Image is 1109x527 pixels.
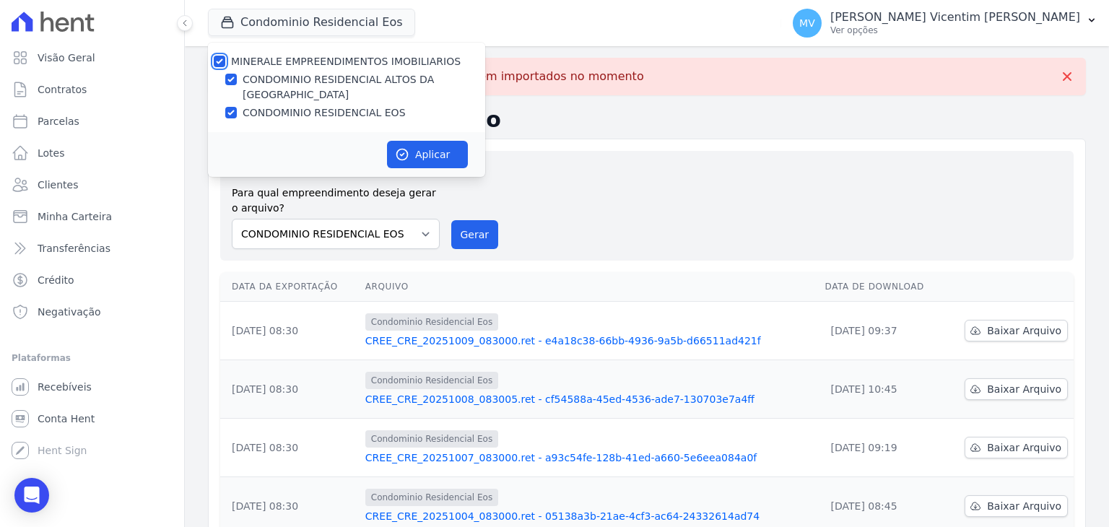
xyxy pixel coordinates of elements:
[6,297,178,326] a: Negativação
[365,509,814,523] a: CREE_CRE_20251004_083000.ret - 05138a3b-21ae-4cf3-ac64-24332614ad74
[208,107,1086,133] h2: Exportações de Retorno
[365,489,498,506] span: Condominio Residencial Eos
[220,419,360,477] td: [DATE] 08:30
[6,373,178,401] a: Recebíveis
[781,3,1109,43] button: MV [PERSON_NAME] Vicentim [PERSON_NAME] Ver opções
[6,202,178,231] a: Minha Carteira
[830,10,1080,25] p: [PERSON_NAME] Vicentim [PERSON_NAME]
[830,25,1080,36] p: Ver opções
[231,56,461,67] label: MINERALE EMPREENDIMENTOS IMOBILIARIOS
[12,349,173,367] div: Plataformas
[819,419,944,477] td: [DATE] 09:19
[799,18,815,28] span: MV
[965,320,1068,341] a: Baixar Arquivo
[6,170,178,199] a: Clientes
[987,499,1061,513] span: Baixar Arquivo
[38,178,78,192] span: Clientes
[365,392,814,406] a: CREE_CRE_20251008_083005.ret - cf54588a-45ed-4536-ade7-130703e7a4ff
[819,302,944,360] td: [DATE] 09:37
[965,378,1068,400] a: Baixar Arquivo
[38,380,92,394] span: Recebíveis
[365,334,814,348] a: CREE_CRE_20251009_083000.ret - e4a18c38-66bb-4936-9a5b-d66511ad421f
[243,72,485,103] label: CONDOMINIO RESIDENCIAL ALTOS DA [GEOGRAPHIC_DATA]
[6,234,178,263] a: Transferências
[360,272,819,302] th: Arquivo
[451,220,499,249] button: Gerar
[220,360,360,419] td: [DATE] 08:30
[819,272,944,302] th: Data de Download
[6,139,178,167] a: Lotes
[232,180,440,216] label: Para qual empreendimento deseja gerar o arquivo?
[365,450,814,465] a: CREE_CRE_20251007_083000.ret - a93c54fe-128b-41ed-a660-5e6eea084a0f
[14,478,49,513] div: Open Intercom Messenger
[365,430,498,448] span: Condominio Residencial Eos
[38,146,65,160] span: Lotes
[38,411,95,426] span: Conta Hent
[6,404,178,433] a: Conta Hent
[6,266,178,295] a: Crédito
[6,43,178,72] a: Visão Geral
[208,9,415,36] button: Condominio Residencial Eos
[38,51,95,65] span: Visão Geral
[987,440,1061,455] span: Baixar Arquivo
[965,437,1068,458] a: Baixar Arquivo
[38,305,101,319] span: Negativação
[38,241,110,256] span: Transferências
[38,209,112,224] span: Minha Carteira
[365,372,498,389] span: Condominio Residencial Eos
[220,272,360,302] th: Data da Exportação
[6,107,178,136] a: Parcelas
[38,273,74,287] span: Crédito
[387,141,468,168] button: Aplicar
[365,313,498,331] span: Condominio Residencial Eos
[965,495,1068,517] a: Baixar Arquivo
[38,82,87,97] span: Contratos
[819,360,944,419] td: [DATE] 10:45
[987,382,1061,396] span: Baixar Arquivo
[243,105,406,121] label: CONDOMINIO RESIDENCIAL EOS
[987,323,1061,338] span: Baixar Arquivo
[220,302,360,360] td: [DATE] 08:30
[38,114,79,129] span: Parcelas
[6,75,178,104] a: Contratos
